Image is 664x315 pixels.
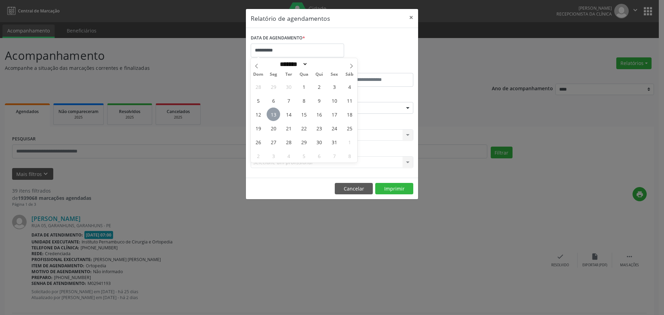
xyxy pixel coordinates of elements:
[267,149,280,163] span: Novembro 3, 2025
[343,149,356,163] span: Novembro 8, 2025
[343,80,356,93] span: Outubro 4, 2025
[297,94,311,107] span: Outubro 8, 2025
[266,72,281,77] span: Seg
[297,149,311,163] span: Novembro 5, 2025
[375,183,413,195] button: Imprimir
[251,135,265,149] span: Outubro 26, 2025
[335,183,373,195] button: Cancelar
[297,121,311,135] span: Outubro 22, 2025
[267,135,280,149] span: Outubro 27, 2025
[308,61,331,68] input: Year
[328,80,341,93] span: Outubro 3, 2025
[312,94,326,107] span: Outubro 9, 2025
[312,135,326,149] span: Outubro 30, 2025
[297,135,311,149] span: Outubro 29, 2025
[251,80,265,93] span: Setembro 28, 2025
[328,121,341,135] span: Outubro 24, 2025
[312,108,326,121] span: Outubro 16, 2025
[251,14,330,23] h5: Relatório de agendamentos
[267,94,280,107] span: Outubro 6, 2025
[296,72,312,77] span: Qua
[277,61,308,68] select: Month
[282,108,295,121] span: Outubro 14, 2025
[282,94,295,107] span: Outubro 7, 2025
[297,108,311,121] span: Outubro 15, 2025
[251,149,265,163] span: Novembro 2, 2025
[328,135,341,149] span: Outubro 31, 2025
[281,72,296,77] span: Ter
[251,108,265,121] span: Outubro 12, 2025
[251,121,265,135] span: Outubro 19, 2025
[327,72,342,77] span: Sex
[404,9,418,26] button: Close
[312,80,326,93] span: Outubro 2, 2025
[343,135,356,149] span: Novembro 1, 2025
[282,80,295,93] span: Setembro 30, 2025
[334,62,413,73] label: ATÉ
[312,149,326,163] span: Novembro 6, 2025
[312,121,326,135] span: Outubro 23, 2025
[312,72,327,77] span: Qui
[251,33,305,44] label: DATA DE AGENDAMENTO
[282,135,295,149] span: Outubro 28, 2025
[267,80,280,93] span: Setembro 29, 2025
[342,72,357,77] span: Sáb
[328,108,341,121] span: Outubro 17, 2025
[328,149,341,163] span: Novembro 7, 2025
[267,121,280,135] span: Outubro 20, 2025
[251,94,265,107] span: Outubro 5, 2025
[328,94,341,107] span: Outubro 10, 2025
[343,121,356,135] span: Outubro 25, 2025
[251,72,266,77] span: Dom
[282,149,295,163] span: Novembro 4, 2025
[282,121,295,135] span: Outubro 21, 2025
[343,94,356,107] span: Outubro 11, 2025
[267,108,280,121] span: Outubro 13, 2025
[297,80,311,93] span: Outubro 1, 2025
[343,108,356,121] span: Outubro 18, 2025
